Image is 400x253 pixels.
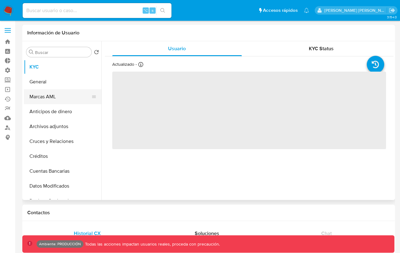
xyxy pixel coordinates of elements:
[23,7,171,15] input: Buscar usuario o caso...
[94,50,99,56] button: Volver al orden por defecto
[24,134,101,149] button: Cruces y Relaciones
[24,60,101,74] button: KYC
[74,230,101,237] span: Historial CX
[39,243,81,245] p: Ambiente: PRODUCCIÓN
[83,241,220,247] p: Todas las acciones impactan usuarios reales, proceda con precaución.
[24,164,101,179] button: Cuentas Bancarias
[27,30,79,36] h1: Información de Usuario
[24,149,101,164] button: Créditos
[24,119,101,134] button: Archivos adjuntos
[143,7,148,13] span: ⌥
[24,193,101,208] button: Devices Geolocation
[35,50,89,55] input: Buscar
[389,7,395,14] a: Salir
[195,230,219,237] span: Soluciones
[324,7,387,13] p: mauro.ibarra@mercadolibre.com
[152,7,153,13] span: s
[24,179,101,193] button: Datos Modificados
[168,45,186,52] span: Usuario
[24,104,101,119] button: Anticipos de dinero
[29,50,34,55] button: Buscar
[24,74,101,89] button: General
[112,72,386,149] span: ‌
[309,45,334,52] span: KYC Status
[321,230,332,237] span: Chat
[304,8,309,13] a: Notificaciones
[156,6,169,15] button: search-icon
[112,61,137,67] p: Actualizado -
[263,7,298,14] span: Accesos rápidos
[24,89,96,104] button: Marcas AML
[27,210,390,216] h1: Contactos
